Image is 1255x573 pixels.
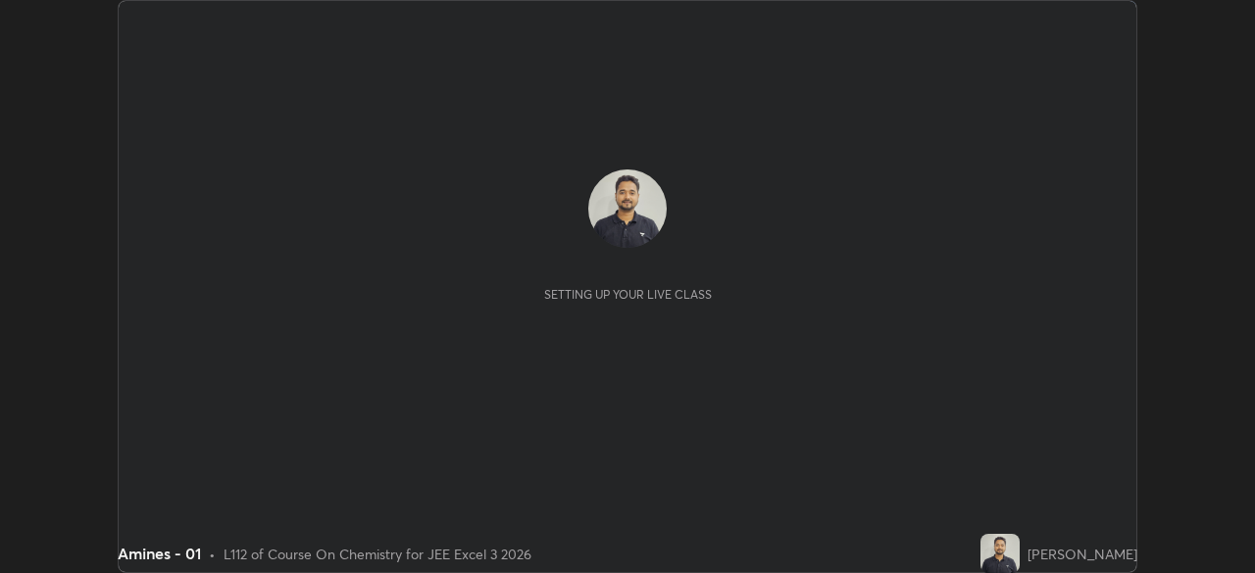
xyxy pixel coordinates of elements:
[118,542,201,565] div: Amines - 01
[224,544,531,564] div: L112 of Course On Chemistry for JEE Excel 3 2026
[544,287,712,302] div: Setting up your live class
[980,534,1020,573] img: 81071b17b0dd4859a2b07f88cb3d53bb.jpg
[209,544,216,564] div: •
[588,169,667,248] img: 81071b17b0dd4859a2b07f88cb3d53bb.jpg
[1028,544,1137,564] div: [PERSON_NAME]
